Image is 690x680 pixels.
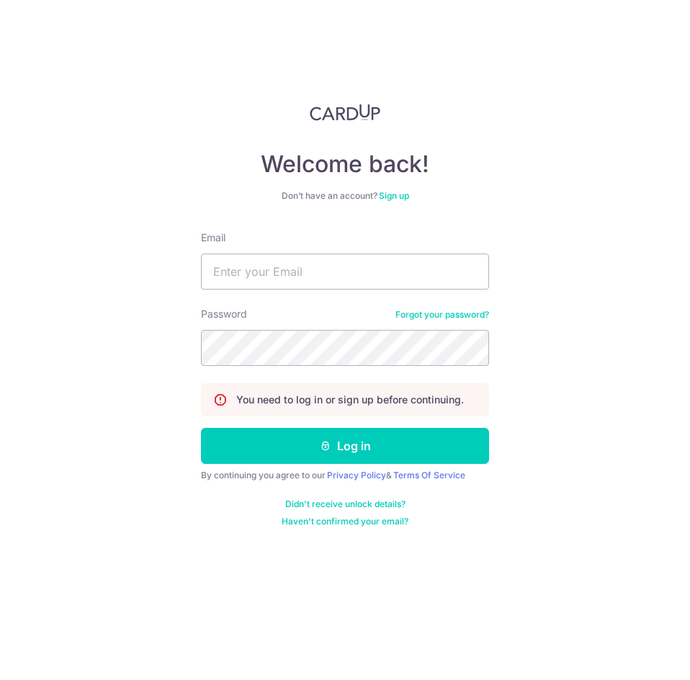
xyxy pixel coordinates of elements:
[327,470,386,480] a: Privacy Policy
[393,470,465,480] a: Terms Of Service
[201,190,489,202] div: Don’t have an account?
[395,309,489,321] a: Forgot your password?
[201,470,489,481] div: By continuing you agree to our &
[201,150,489,179] h4: Welcome back!
[201,231,225,245] label: Email
[285,498,406,510] a: Didn't receive unlock details?
[310,104,380,121] img: CardUp Logo
[201,307,247,321] label: Password
[201,254,489,290] input: Enter your Email
[282,516,408,527] a: Haven't confirmed your email?
[236,393,464,407] p: You need to log in or sign up before continuing.
[201,428,489,464] button: Log in
[379,190,409,201] a: Sign up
